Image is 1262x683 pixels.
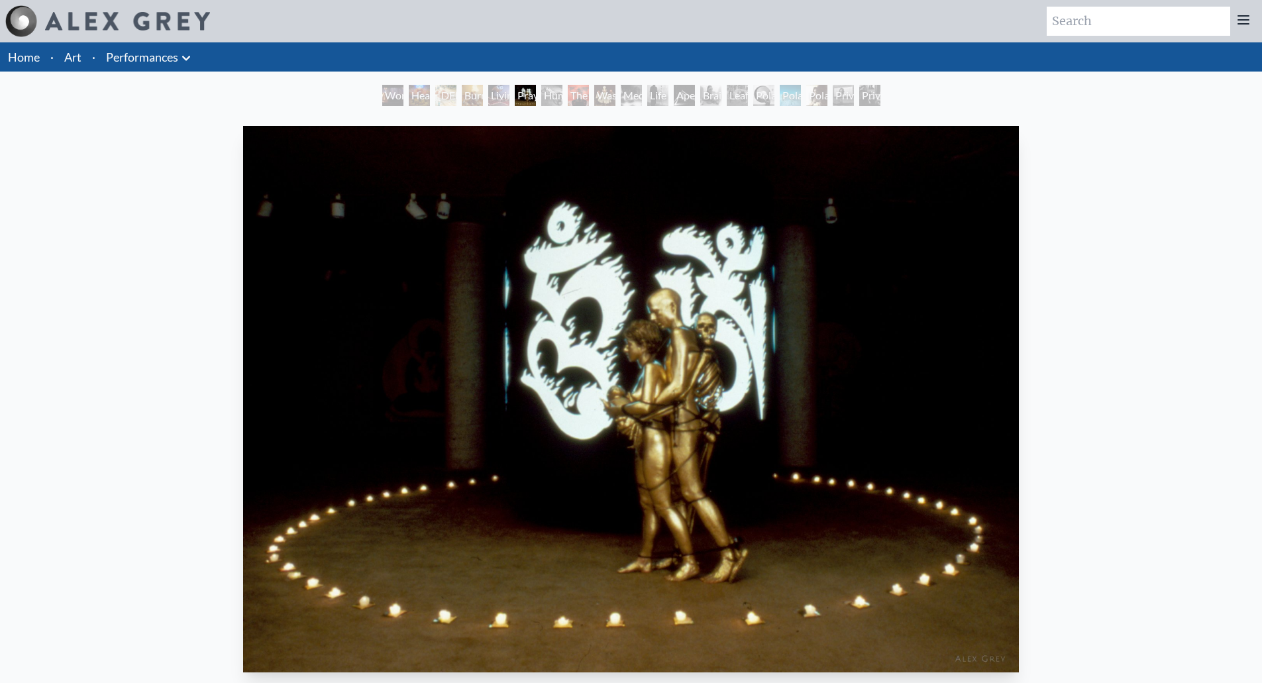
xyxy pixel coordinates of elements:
div: Wasteland [594,85,615,106]
div: World Spirit [382,85,403,106]
img: Prayer-Wheel-(2)-1983-Alex-Grey-&-Allyson-Grey-watermarked.jpg [243,126,1020,672]
div: Heart Net [409,85,430,106]
a: Home [8,50,40,64]
div: Polarity Works [806,85,827,106]
input: Search [1047,7,1230,36]
div: The Beast [568,85,589,106]
div: Living Cross [488,85,509,106]
div: Human Race [541,85,562,106]
div: Prayer Wheel [515,85,536,106]
div: Meditations on Mortality [621,85,642,106]
div: Polar Wandering [780,85,801,106]
div: [DEMOGRAPHIC_DATA] [435,85,456,106]
div: Brain Sack [700,85,721,106]
div: Private Billboard [833,85,854,106]
li: · [87,42,101,72]
div: Apex [674,85,695,106]
a: Art [64,48,81,66]
li: · [45,42,59,72]
div: Private Subway [859,85,880,106]
div: Leaflets [727,85,748,106]
div: Life Energy [647,85,668,106]
div: Polar Unity [753,85,774,106]
div: Burnt Offering [462,85,483,106]
a: Performances [106,48,178,66]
